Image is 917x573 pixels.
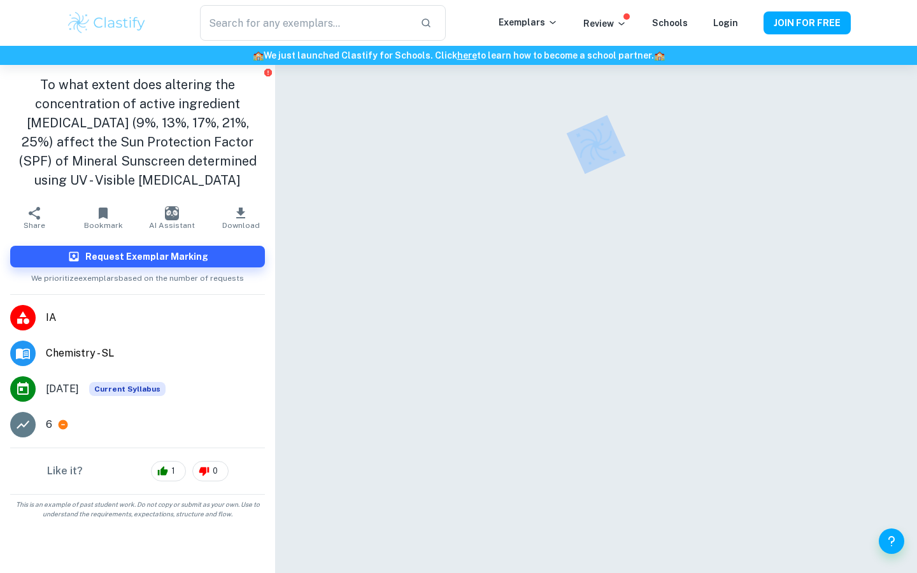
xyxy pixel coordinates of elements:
button: Report issue [263,67,273,77]
span: Chemistry - SL [46,346,265,361]
p: Review [583,17,627,31]
p: Exemplars [499,15,558,29]
button: AI Assistant [138,200,206,236]
a: here [457,50,477,60]
span: Current Syllabus [89,382,166,396]
span: AI Assistant [149,221,195,230]
button: Bookmark [69,200,138,236]
button: Request Exemplar Marking [10,246,265,267]
button: JOIN FOR FREE [764,11,851,34]
h6: Request Exemplar Marking [85,250,208,264]
div: This exemplar is based on the current syllabus. Feel free to refer to it for inspiration/ideas wh... [89,382,166,396]
div: 1 [151,461,186,481]
span: IA [46,310,265,325]
span: We prioritize exemplars based on the number of requests [31,267,244,284]
button: Help and Feedback [879,528,904,554]
a: Login [713,18,738,28]
span: This is an example of past student work. Do not copy or submit as your own. Use to understand the... [5,500,270,519]
h6: We just launched Clastify for Schools. Click to learn how to become a school partner. [3,48,914,62]
input: Search for any exemplars... [200,5,410,41]
span: Download [222,221,260,230]
p: 6 [46,417,52,432]
span: Share [24,221,45,230]
img: AI Assistant [165,206,179,220]
span: 🏫 [654,50,665,60]
h6: Like it? [47,463,83,479]
span: 🏫 [253,50,264,60]
span: [DATE] [46,381,79,397]
img: Clastify logo [567,115,626,174]
span: 1 [164,465,182,478]
span: 0 [206,465,225,478]
a: Schools [652,18,688,28]
h1: To what extent does altering the concentration of active ingredient [MEDICAL_DATA] (9%, 13%, 17%,... [10,75,265,190]
div: 0 [192,461,229,481]
img: Clastify logo [66,10,147,36]
span: Bookmark [84,221,123,230]
button: Download [206,200,275,236]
